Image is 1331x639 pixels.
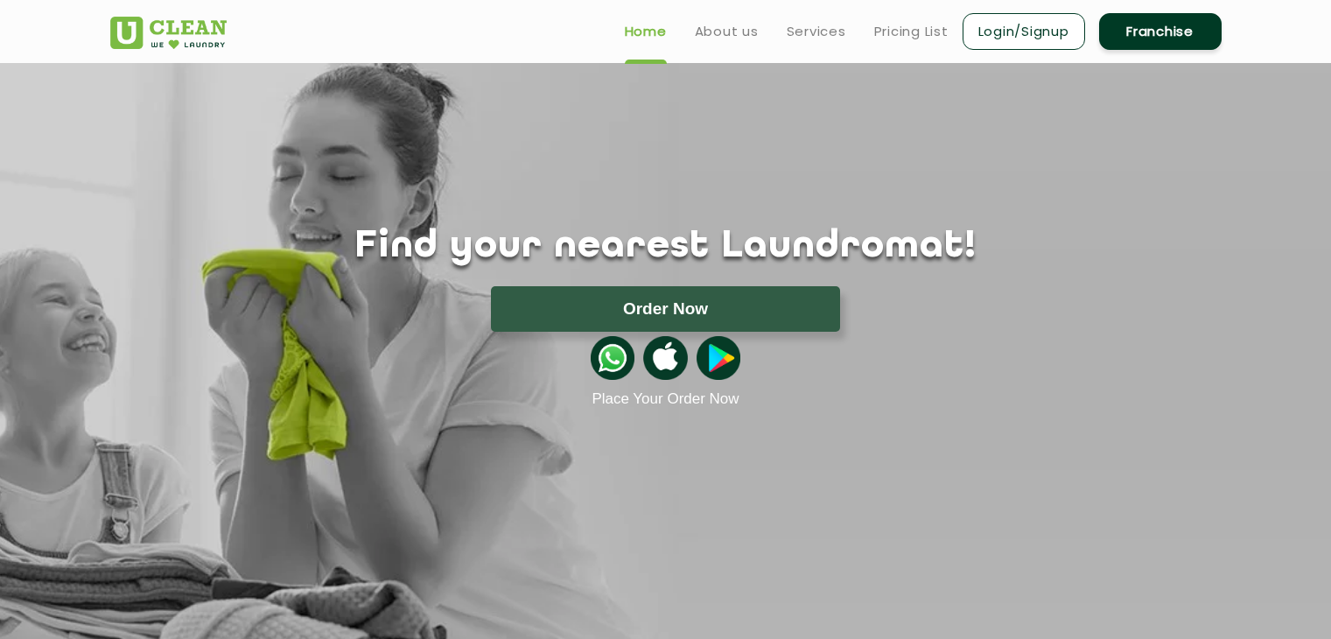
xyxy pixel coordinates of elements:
img: playstoreicon.png [697,336,740,380]
a: About us [695,21,759,42]
a: Services [787,21,846,42]
a: Franchise [1099,13,1222,50]
a: Home [625,21,667,42]
img: apple-icon.png [643,336,687,380]
h1: Find your nearest Laundromat! [97,225,1235,269]
a: Place Your Order Now [592,390,739,408]
img: whatsappicon.png [591,336,634,380]
img: UClean Laundry and Dry Cleaning [110,17,227,49]
a: Pricing List [874,21,949,42]
a: Login/Signup [963,13,1085,50]
button: Order Now [491,286,840,332]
